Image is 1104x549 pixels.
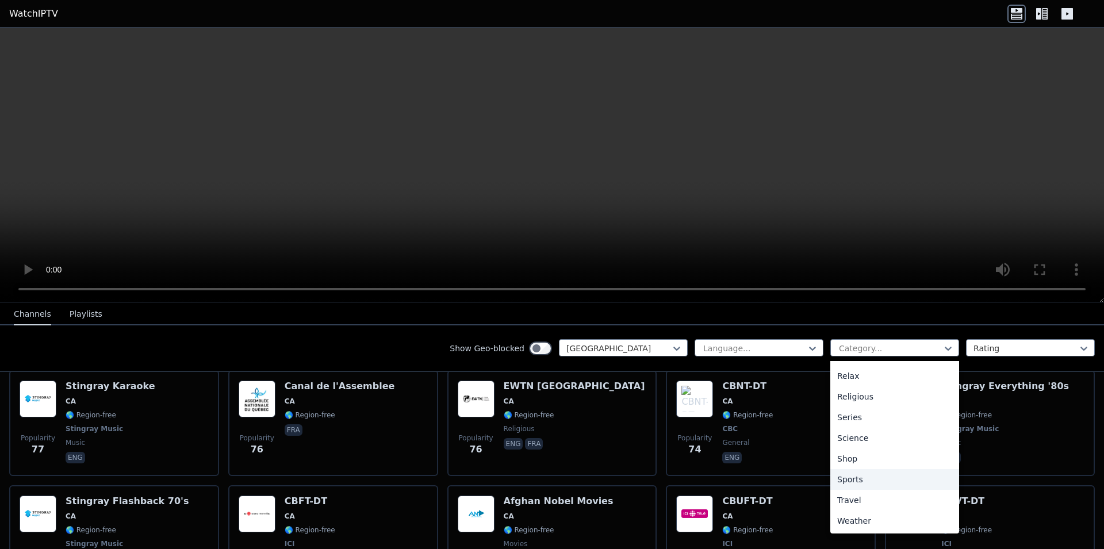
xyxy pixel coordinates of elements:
[285,397,295,406] span: CA
[504,410,554,420] span: 🌎 Region-free
[66,496,189,507] h6: Stingray Flashback 70's
[66,512,76,521] span: CA
[285,525,335,535] span: 🌎 Region-free
[722,539,733,548] span: ICI
[941,410,992,420] span: 🌎 Region-free
[239,381,275,417] img: Canal de l'Assemblee
[941,525,992,535] span: 🌎 Region-free
[722,452,742,463] p: eng
[722,381,773,392] h6: CBNT-DT
[688,443,701,456] span: 74
[830,469,959,490] div: Sports
[285,512,295,521] span: CA
[458,381,494,417] img: EWTN Canada
[676,381,713,417] img: CBNT-DT
[459,433,493,443] span: Popularity
[830,448,959,469] div: Shop
[70,304,102,325] button: Playlists
[830,407,959,428] div: Series
[830,490,959,510] div: Travel
[285,381,395,392] h6: Canal de l'Assemblee
[504,539,528,548] span: movies
[285,539,295,548] span: ICI
[525,438,543,450] p: fra
[722,525,773,535] span: 🌎 Region-free
[677,433,712,443] span: Popularity
[285,424,302,436] p: fra
[504,424,535,433] span: religious
[722,512,733,521] span: CA
[722,424,738,433] span: CBC
[504,438,523,450] p: eng
[66,381,155,392] h6: Stingray Karaoke
[458,496,494,532] img: Afghan Nobel Movies
[830,386,959,407] div: Religious
[941,539,952,548] span: ICI
[66,525,116,535] span: 🌎 Region-free
[469,443,482,456] span: 76
[20,496,56,532] img: Stingray Flashback 70's
[504,525,554,535] span: 🌎 Region-free
[9,7,58,21] a: WatchIPTV
[830,366,959,386] div: Relax
[830,510,959,531] div: Weather
[941,381,1069,392] h6: Stingray Everything '80s
[66,452,85,463] p: eng
[722,410,773,420] span: 🌎 Region-free
[285,410,335,420] span: 🌎 Region-free
[240,433,274,443] span: Popularity
[20,381,56,417] img: Stingray Karaoke
[239,496,275,532] img: CBFT-DT
[676,496,713,532] img: CBUFT-DT
[66,438,85,447] span: music
[722,397,733,406] span: CA
[32,443,44,456] span: 77
[450,343,524,354] label: Show Geo-blocked
[66,539,123,548] span: Stingray Music
[66,424,123,433] span: Stingray Music
[251,443,263,456] span: 76
[285,496,335,507] h6: CBFT-DT
[722,438,749,447] span: general
[14,304,51,325] button: Channels
[504,381,645,392] h6: EWTN [GEOGRAPHIC_DATA]
[830,428,959,448] div: Science
[66,397,76,406] span: CA
[941,496,992,507] h6: CBVT-DT
[504,397,514,406] span: CA
[66,410,116,420] span: 🌎 Region-free
[504,496,614,507] h6: Afghan Nobel Movies
[21,433,55,443] span: Popularity
[504,512,514,521] span: CA
[722,496,773,507] h6: CBUFT-DT
[941,424,999,433] span: Stingray Music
